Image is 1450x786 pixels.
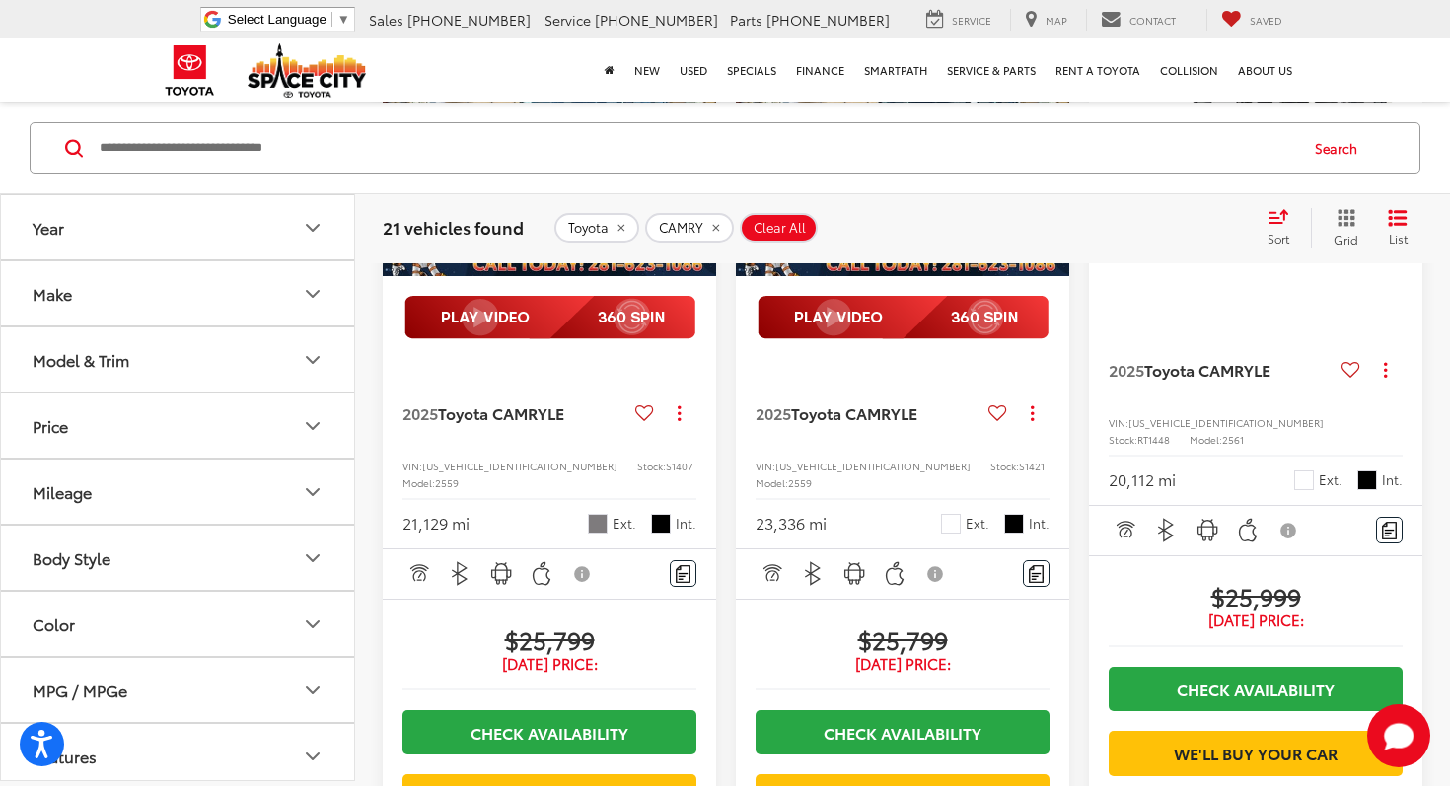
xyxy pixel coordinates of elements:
a: Used [670,38,717,102]
button: remove CAMRY [645,213,734,243]
span: 2561 [1222,432,1244,447]
span: [DATE] Price: [402,654,696,674]
span: S1421 [1019,459,1045,473]
span: Select Language [228,12,326,27]
span: Saved [1250,13,1282,28]
span: [DATE] Price: [756,654,1050,674]
span: Toyota CAMRY [791,401,901,424]
a: We'll Buy Your Car [1109,731,1403,775]
a: Select Language​ [228,12,350,27]
div: Make [33,284,72,303]
span: Black [651,514,671,534]
img: full motion video [758,296,1049,339]
span: [DATE] Price: [1109,610,1403,630]
span: Contact [1129,13,1176,28]
div: Mileage [33,482,92,501]
img: Comments [1382,522,1398,538]
span: Service [952,13,991,28]
span: Model: [1190,432,1222,447]
img: Android Auto [842,561,867,586]
span: Ext. [613,514,636,533]
button: Search [1296,123,1386,173]
button: Actions [662,396,696,431]
div: Features [33,747,97,765]
button: PricePrice [1,393,356,458]
img: Toyota [153,38,227,103]
a: Specials [717,38,786,102]
button: Comments [1023,560,1050,587]
span: VIN: [402,459,422,473]
div: Year [33,218,64,237]
img: Comments [1029,565,1045,582]
input: Search by Make, Model, or Keyword [98,124,1296,172]
a: Finance [786,38,854,102]
a: Home [595,38,624,102]
a: SmartPath [854,38,937,102]
a: 2025Toyota CAMRYLE [1109,359,1334,381]
span: dropdown dots [1031,405,1034,421]
img: Adaptive Cruise Control [406,561,431,586]
span: Black [1357,470,1377,490]
span: 2559 [435,475,459,490]
span: 21 vehicles found [383,215,524,239]
div: Model & Trim [33,350,129,369]
button: Model & TrimModel & Trim [1,327,356,392]
img: Apple CarPlay [883,561,907,586]
span: Stock: [637,459,666,473]
button: View Disclaimer [1272,510,1306,551]
span: Clear All [754,220,806,236]
span: 2025 [1109,358,1144,381]
span: $25,799 [756,624,1050,654]
span: Service [544,10,591,30]
span: Toyota [568,220,609,236]
span: Ice Cap [1294,470,1314,490]
img: Bluetooth® [801,561,826,586]
a: Rent a Toyota [1046,38,1150,102]
button: ColorColor [1,592,356,656]
span: Stock: [1109,432,1137,447]
button: Comments [1376,517,1403,543]
div: Features [301,744,325,767]
button: Actions [1368,353,1403,388]
div: Body Style [301,545,325,569]
span: Ext. [966,514,989,533]
button: Select sort value [1258,208,1311,248]
div: 20,112 mi [1109,468,1176,491]
span: Toyota CAMRY [1144,358,1254,381]
button: List View [1373,208,1422,248]
button: MPG / MPGeMPG / MPGe [1,658,356,722]
span: Int. [1382,470,1403,489]
span: [PHONE_NUMBER] [766,10,890,30]
a: Check Availability [756,710,1050,754]
div: Price [33,416,68,435]
a: 2025Toyota CAMRYLE [756,402,980,424]
div: Price [301,413,325,437]
div: Year [301,215,325,239]
span: Ext. [1319,470,1342,489]
span: Map [1046,13,1067,28]
span: Sort [1268,230,1289,247]
a: About Us [1228,38,1302,102]
span: $25,999 [1109,581,1403,610]
div: 23,336 mi [756,512,827,535]
img: Comments [676,565,691,582]
img: Space City Toyota [248,43,366,98]
div: MPG / MPGe [33,680,127,699]
button: MakeMake [1,261,356,325]
span: VIN: [756,459,775,473]
span: Sales [369,10,403,30]
button: remove Toyota [554,213,639,243]
span: S1407 [666,459,693,473]
span: dropdown dots [1384,362,1387,378]
a: Service [911,9,1006,31]
span: 2025 [402,401,438,424]
span: LE [1254,358,1270,381]
span: [US_VEHICLE_IDENTIFICATION_NUMBER] [422,459,617,473]
img: Apple CarPlay [1236,518,1261,542]
div: 21,129 mi [402,512,470,535]
span: RT1448 [1137,432,1170,447]
span: Stock: [990,459,1019,473]
span: 2025 [756,401,791,424]
span: Black [1004,514,1024,534]
span: Toyota CAMRY [438,401,547,424]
